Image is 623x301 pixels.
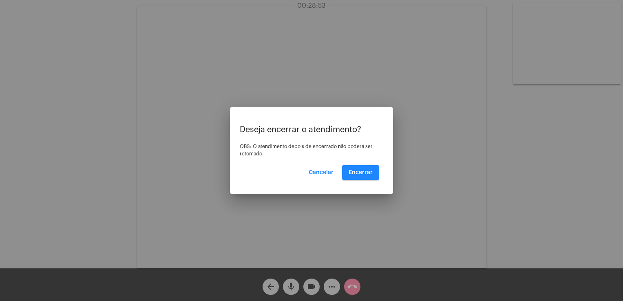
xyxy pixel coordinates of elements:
[309,170,334,175] span: Cancelar
[342,165,379,180] button: Encerrar
[302,165,340,180] button: Cancelar
[240,125,383,134] p: Deseja encerrar o atendimento?
[349,170,373,175] span: Encerrar
[240,144,373,156] span: OBS: O atendimento depois de encerrado não poderá ser retomado.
